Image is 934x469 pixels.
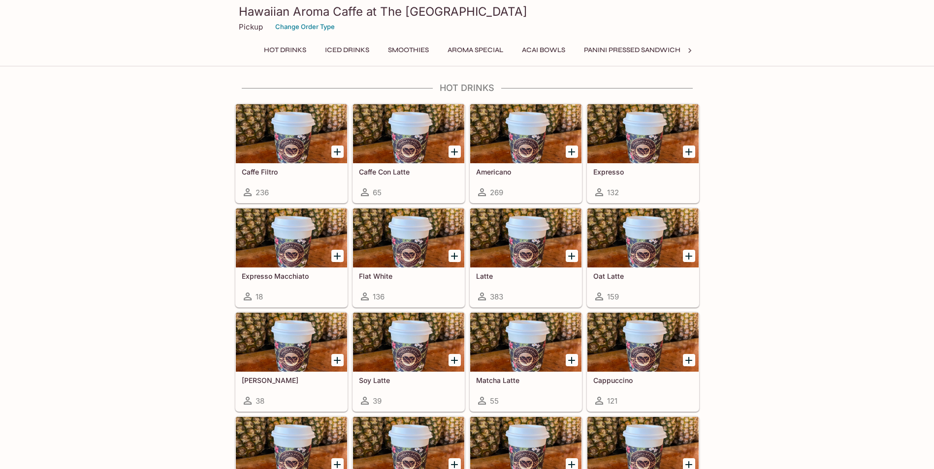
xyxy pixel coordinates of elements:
a: Oat Latte159 [587,208,699,307]
button: Aroma Special [442,43,509,57]
h5: Soy Latte [359,376,458,384]
button: Add Americano [566,146,578,158]
span: 121 [607,396,617,406]
div: Expresso Macchiato [236,208,347,267]
h3: Hawaiian Aroma Caffe at The [GEOGRAPHIC_DATA] [239,4,696,19]
span: 269 [490,188,503,197]
div: Matcha Latte [470,313,581,372]
h5: Expresso [593,168,693,176]
button: Add Oat Latte [683,250,695,262]
p: Pickup [239,22,263,31]
span: 65 [373,188,382,197]
div: Oat Latte [587,208,699,267]
span: 39 [373,396,382,406]
span: 383 [490,292,503,301]
button: Add Soy Latte [449,354,461,366]
a: Expresso Macchiato18 [235,208,348,307]
h5: Americano [476,168,576,176]
div: Almond Latte [236,313,347,372]
button: Add Expresso Macchiato [331,250,344,262]
div: Caffe Con Latte [353,104,464,163]
h5: Matcha Latte [476,376,576,384]
h5: Cappuccino [593,376,693,384]
button: Add Matcha Latte [566,354,578,366]
span: 38 [256,396,264,406]
div: Cappuccino [587,313,699,372]
button: Hot Drinks [258,43,312,57]
div: Soy Latte [353,313,464,372]
div: Caffe Filtro [236,104,347,163]
a: Matcha Latte55 [470,312,582,411]
h5: Expresso Macchiato [242,272,341,280]
h5: Caffe Con Latte [359,168,458,176]
span: 55 [490,396,499,406]
a: Expresso132 [587,104,699,203]
h5: Flat White [359,272,458,280]
button: Acai Bowls [516,43,571,57]
div: Expresso [587,104,699,163]
button: Panini Pressed Sandwiches [579,43,694,57]
div: Americano [470,104,581,163]
button: Add Expresso [683,146,695,158]
button: Add Cappuccino [683,354,695,366]
span: 159 [607,292,619,301]
button: Add Caffe Con Latte [449,146,461,158]
span: 236 [256,188,269,197]
div: Flat White [353,208,464,267]
a: Latte383 [470,208,582,307]
h5: Oat Latte [593,272,693,280]
a: Caffe Con Latte65 [353,104,465,203]
button: Smoothies [383,43,434,57]
a: [PERSON_NAME]38 [235,312,348,411]
h5: Latte [476,272,576,280]
span: 18 [256,292,263,301]
a: Soy Latte39 [353,312,465,411]
div: Latte [470,208,581,267]
button: Add Caffe Filtro [331,146,344,158]
span: 136 [373,292,385,301]
button: Add Almond Latte [331,354,344,366]
h4: Hot Drinks [235,83,700,93]
h5: Caffe Filtro [242,168,341,176]
a: Americano269 [470,104,582,203]
button: Iced Drinks [320,43,375,57]
span: 132 [607,188,619,197]
h5: [PERSON_NAME] [242,376,341,384]
button: Add Latte [566,250,578,262]
button: Change Order Type [271,19,339,34]
a: Flat White136 [353,208,465,307]
a: Cappuccino121 [587,312,699,411]
button: Add Flat White [449,250,461,262]
a: Caffe Filtro236 [235,104,348,203]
